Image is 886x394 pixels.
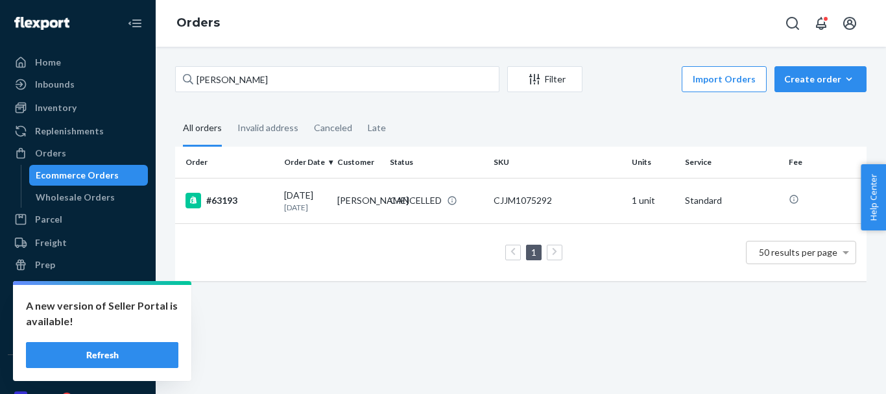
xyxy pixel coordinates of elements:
a: Freight [8,232,148,253]
p: [DATE] [284,202,327,213]
a: Inbounds [8,74,148,95]
div: Prep [35,258,55,271]
div: All orders [183,111,222,147]
button: Open account menu [837,10,863,36]
a: Ecommerce Orders [29,165,149,186]
a: Page 1 is your current page [529,247,539,258]
th: Status [385,147,488,178]
div: Freight [35,236,67,249]
a: Returns [8,277,148,297]
th: Order Date [279,147,332,178]
a: Billing [8,323,148,344]
a: Orders [8,143,148,164]
div: Returns [35,280,69,293]
th: Service [680,147,784,178]
th: Units [627,147,680,178]
a: Prep [8,254,148,275]
a: Replenishments [8,121,148,142]
span: 50 results per page [759,247,837,258]
div: Inventory [35,101,77,114]
div: Orders [35,147,66,160]
a: Orders [176,16,220,30]
p: A new version of Seller Portal is available! [26,298,178,329]
div: #63193 [186,193,274,208]
div: Customer [337,156,380,167]
button: Open Search Box [780,10,806,36]
a: Reporting [8,300,148,321]
button: Close Navigation [122,10,148,36]
div: Parcel [35,213,62,226]
a: Wholesale Orders [29,187,149,208]
th: Order [175,147,279,178]
th: Fee [784,147,867,178]
a: Parcel [8,209,148,230]
th: SKU [488,147,627,178]
button: Integrations [8,365,148,386]
div: Canceled [314,111,352,145]
ol: breadcrumbs [166,5,230,42]
button: Create order [774,66,867,92]
a: Inventory [8,97,148,118]
button: Filter [507,66,582,92]
div: Home [35,56,61,69]
div: Create order [784,73,857,86]
button: Import Orders [682,66,767,92]
td: [PERSON_NAME] [332,178,385,223]
div: Replenishments [35,125,104,138]
div: Ecommerce Orders [36,169,119,182]
img: Flexport logo [14,17,69,30]
div: Filter [508,73,582,86]
div: Inbounds [35,78,75,91]
div: [DATE] [284,189,327,213]
input: Search orders [175,66,499,92]
p: Standard [685,194,778,207]
td: 1 unit [627,178,680,223]
div: CANCELLED [390,194,442,207]
div: Invalid address [237,111,298,145]
button: Help Center [861,164,886,230]
button: Open notifications [808,10,834,36]
a: Home [8,52,148,73]
div: CJJM1075292 [494,194,621,207]
div: Late [368,111,386,145]
div: Wholesale Orders [36,191,115,204]
button: Refresh [26,342,178,368]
